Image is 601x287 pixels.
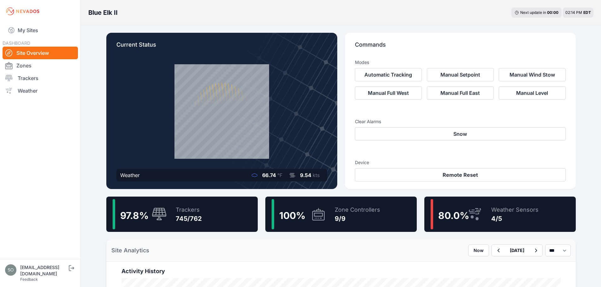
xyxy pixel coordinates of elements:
[565,10,582,15] span: 02:14 PM
[520,10,546,15] span: Next update in
[3,72,78,84] a: Trackers
[88,4,118,21] nav: Breadcrumb
[120,210,149,221] span: 97.8 %
[468,244,489,256] button: Now
[116,40,327,54] p: Current Status
[3,84,78,97] a: Weather
[491,205,539,214] div: Weather Sensors
[355,159,566,166] h3: Device
[5,6,40,16] img: Nevados
[505,245,529,256] button: [DATE]
[5,264,16,276] img: solarae@invenergy.com
[3,59,78,72] a: Zones
[355,68,422,81] button: Automatic Tracking
[491,214,539,223] div: 4/5
[583,10,591,15] span: EDT
[355,118,566,125] h3: Clear Alarms
[120,171,140,179] div: Weather
[277,172,282,178] span: °F
[335,214,380,223] div: 9/9
[279,210,305,221] span: 100 %
[355,127,566,141] button: Snow
[427,68,494,81] button: Manual Setpoint
[265,197,417,232] a: 100%Zone Controllers9/9
[3,47,78,59] a: Site Overview
[111,246,149,255] h2: Site Analytics
[499,68,566,81] button: Manual Wind Stow
[355,168,566,181] button: Remote Reset
[176,205,202,214] div: Trackers
[3,40,30,46] span: DASHBOARD
[335,205,380,214] div: Zone Controllers
[20,277,38,282] a: Feedback
[3,23,78,38] a: My Sites
[424,197,576,232] a: 80.0%Weather Sensors4/5
[313,172,320,178] span: kts
[106,197,258,232] a: 97.8%Trackers745/762
[121,267,561,276] h2: Activity History
[438,210,469,221] span: 80.0 %
[262,172,276,178] span: 66.74
[176,214,202,223] div: 745/762
[20,264,68,277] div: [EMAIL_ADDRESS][DOMAIN_NAME]
[300,172,311,178] span: 9.54
[355,86,422,100] button: Manual Full West
[88,8,118,17] h3: Blue Elk II
[355,40,566,54] p: Commands
[499,86,566,100] button: Manual Level
[355,59,369,66] h3: Modes
[427,86,494,100] button: Manual Full East
[547,10,558,15] div: 00 : 00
